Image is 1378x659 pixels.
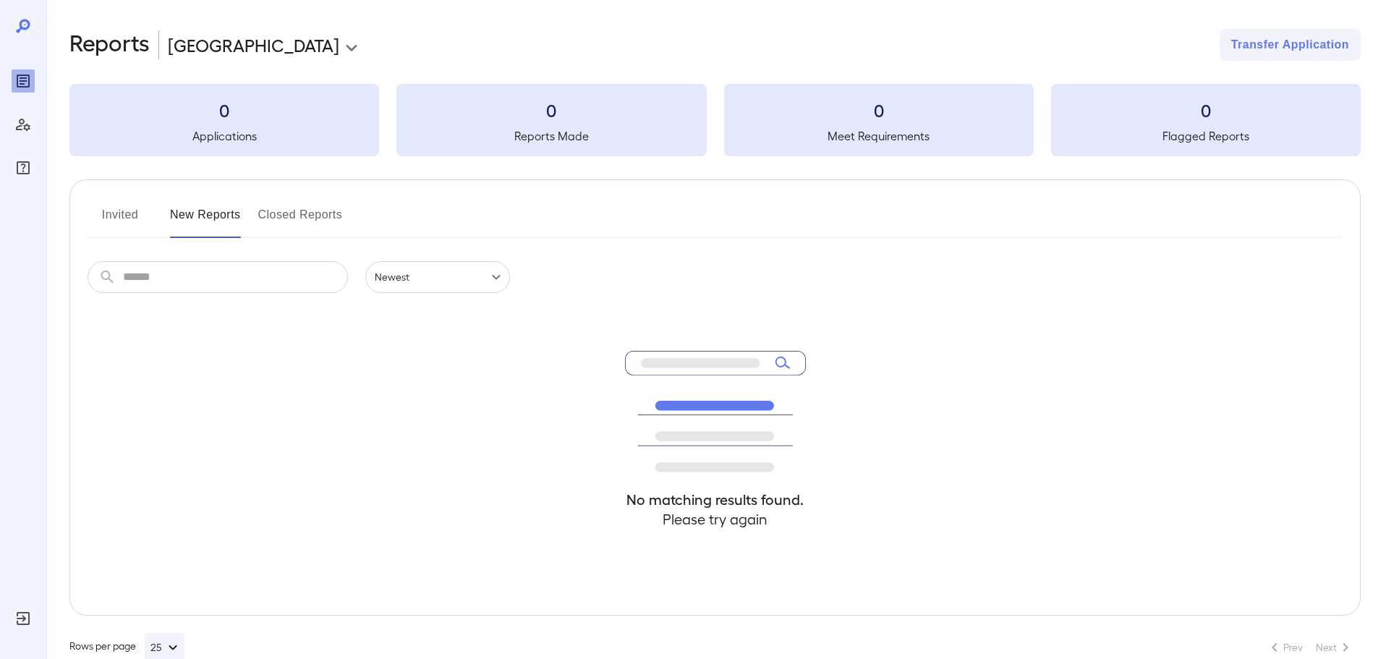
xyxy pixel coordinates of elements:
div: Reports [12,69,35,93]
button: New Reports [170,203,241,238]
div: Log Out [12,607,35,630]
h3: 0 [69,98,379,122]
h5: Meet Requirements [724,127,1034,145]
summary: 0Applications0Reports Made0Meet Requirements0Flagged Reports [69,84,1361,156]
h4: No matching results found. [625,490,806,509]
div: Newest [365,261,510,293]
h4: Please try again [625,509,806,529]
button: Closed Reports [258,203,343,238]
p: [GEOGRAPHIC_DATA] [168,33,339,56]
h3: 0 [724,98,1034,122]
button: Transfer Application [1220,29,1361,61]
h3: 0 [396,98,706,122]
div: Manage Users [12,113,35,136]
h5: Reports Made [396,127,706,145]
h5: Applications [69,127,379,145]
button: Invited [88,203,153,238]
h5: Flagged Reports [1051,127,1361,145]
h3: 0 [1051,98,1361,122]
h2: Reports [69,29,150,61]
nav: pagination navigation [1259,636,1361,659]
div: FAQ [12,156,35,179]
